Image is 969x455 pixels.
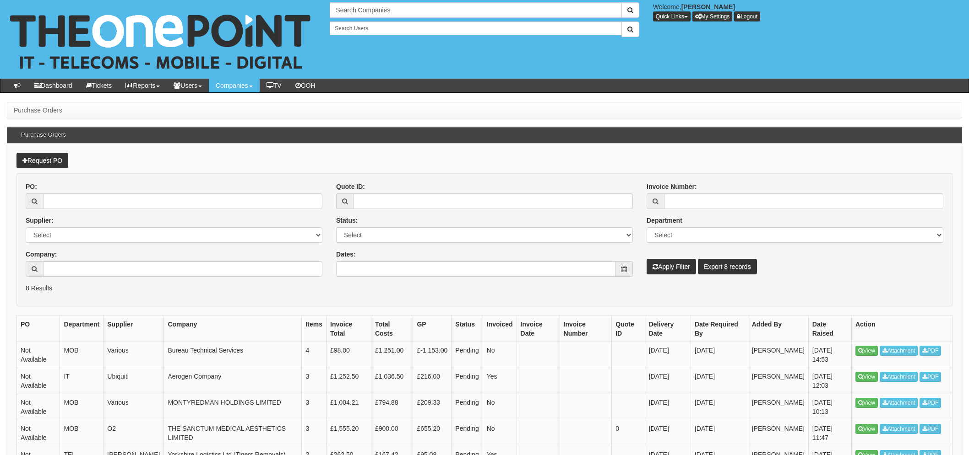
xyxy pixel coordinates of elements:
a: TV [260,79,289,92]
td: MONTYREDMAN HOLDINGS LIMITED [164,394,302,420]
td: £655.20 [413,420,452,446]
th: Action [852,316,953,342]
td: Pending [452,342,483,368]
td: Aerogen Company [164,368,302,394]
p: 8 Results [26,284,943,293]
td: 0 [612,420,645,446]
a: Companies [209,79,260,92]
td: [PERSON_NAME] [748,394,808,420]
td: £900.00 [371,420,413,446]
td: [DATE] [645,342,691,368]
a: Tickets [79,79,119,92]
td: No [483,342,517,368]
div: Welcome, [646,2,969,21]
td: MOB [60,394,103,420]
h3: Purchase Orders [16,127,71,143]
th: Status [452,316,483,342]
label: Status: [336,216,358,225]
td: £209.33 [413,394,452,420]
a: Reports [119,79,167,92]
td: £216.00 [413,368,452,394]
td: Ubiquiti [103,368,164,394]
td: Not Available [17,368,60,394]
td: Yes [483,368,517,394]
td: [DATE] [691,420,748,446]
td: IT [60,368,103,394]
th: Invoiced [483,316,517,342]
td: [DATE] [691,342,748,368]
td: Various [103,342,164,368]
td: Pending [452,420,483,446]
a: Dashboard [27,79,79,92]
td: O2 [103,420,164,446]
a: PDF [920,424,941,434]
button: Apply Filter [647,259,696,274]
td: Not Available [17,342,60,368]
a: PDF [920,346,941,356]
label: Department [647,216,682,225]
td: 3 [302,368,327,394]
th: PO [17,316,60,342]
th: Department [60,316,103,342]
td: [DATE] 11:47 [808,420,851,446]
td: [PERSON_NAME] [748,420,808,446]
th: Delivery Date [645,316,691,342]
a: Attachment [880,398,918,408]
td: 3 [302,394,327,420]
a: Attachment [880,372,918,382]
label: Supplier: [26,216,54,225]
th: Date Raised [808,316,851,342]
label: Dates: [336,250,356,259]
td: MOB [60,420,103,446]
td: [DATE] [691,368,748,394]
td: [PERSON_NAME] [748,368,808,394]
a: My Settings [692,11,733,21]
td: £1,036.50 [371,368,413,394]
b: [PERSON_NAME] [681,3,735,11]
td: 4 [302,342,327,368]
label: PO: [26,182,37,191]
a: Users [167,79,209,92]
td: [DATE] 12:03 [808,368,851,394]
label: Quote ID: [336,182,365,191]
td: No [483,420,517,446]
td: [DATE] [645,394,691,420]
td: Bureau Technical Services [164,342,302,368]
a: Request PO [16,153,68,168]
input: Search Users [330,21,621,35]
a: Attachment [880,346,918,356]
td: £1,252.50 [327,368,371,394]
td: £1,251.00 [371,342,413,368]
th: Supplier [103,316,164,342]
th: Date Required By [691,316,748,342]
td: £1,555.20 [327,420,371,446]
a: PDF [920,372,941,382]
td: MOB [60,342,103,368]
td: Not Available [17,394,60,420]
a: View [855,398,878,408]
a: Export 8 records [698,259,757,274]
td: [DATE] [645,420,691,446]
a: View [855,346,878,356]
a: View [855,372,878,382]
input: Search Companies [330,2,621,18]
td: £1,004.21 [327,394,371,420]
th: Total Costs [371,316,413,342]
li: Purchase Orders [14,106,62,115]
button: Quick Links [653,11,691,21]
td: [DATE] [691,394,748,420]
td: £-1,153.00 [413,342,452,368]
th: Invoice Number [560,316,612,342]
td: [DATE] 10:13 [808,394,851,420]
td: Pending [452,368,483,394]
td: [PERSON_NAME] [748,342,808,368]
td: Not Available [17,420,60,446]
th: Quote ID [612,316,645,342]
td: 3 [302,420,327,446]
td: THE SANCTUM MEDICAL AESTHETICS LIMITED [164,420,302,446]
th: Added By [748,316,808,342]
th: GP [413,316,452,342]
td: [DATE] [645,368,691,394]
label: Invoice Number: [647,182,697,191]
th: Items [302,316,327,342]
